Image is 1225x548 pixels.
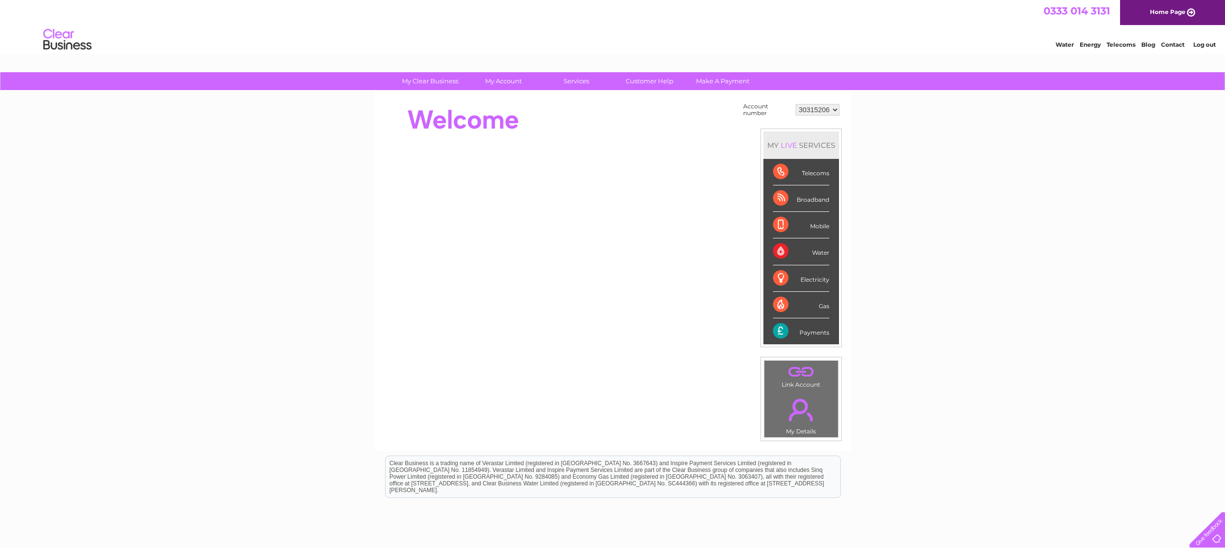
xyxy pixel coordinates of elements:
a: Make A Payment [683,72,762,90]
td: Account number [741,101,793,119]
div: Broadband [773,185,829,212]
a: Contact [1161,41,1185,48]
a: Customer Help [610,72,689,90]
a: Energy [1080,41,1101,48]
a: Telecoms [1107,41,1135,48]
a: Water [1056,41,1074,48]
div: Clear Business is a trading name of Verastar Limited (registered in [GEOGRAPHIC_DATA] No. 3667643... [386,5,840,47]
a: 0333 014 3131 [1044,5,1110,17]
div: Telecoms [773,159,829,185]
div: Water [773,238,829,265]
div: Payments [773,318,829,344]
a: Log out [1193,41,1216,48]
a: . [767,393,836,427]
div: Electricity [773,265,829,292]
a: Services [537,72,616,90]
td: My Details [764,391,838,438]
img: logo.png [43,25,92,54]
div: Mobile [773,212,829,238]
a: My Account [464,72,543,90]
a: . [767,363,836,380]
div: LIVE [779,141,799,150]
a: My Clear Business [390,72,470,90]
div: MY SERVICES [763,131,839,159]
td: Link Account [764,360,838,391]
div: Gas [773,292,829,318]
a: Blog [1141,41,1155,48]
